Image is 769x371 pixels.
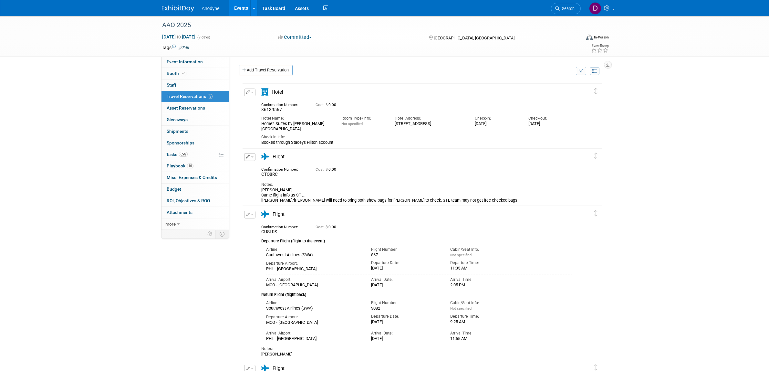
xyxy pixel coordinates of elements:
div: PHL - [GEOGRAPHIC_DATA] [266,336,362,341]
span: Attachments [167,210,192,215]
a: Tasks65% [161,149,229,160]
i: Filter by Traveler [579,69,583,73]
span: ROI, Objectives & ROO [167,198,210,203]
span: 10 [187,164,193,168]
i: Flight [261,153,269,160]
span: 0.00 [316,102,339,107]
td: Toggle Event Tabs [215,230,229,238]
div: Airline: [266,247,362,252]
div: Flight Number: [371,247,440,252]
button: Committed [276,34,314,41]
a: Attachments [161,207,229,218]
span: Giveaways [167,117,188,122]
a: Budget [161,184,229,195]
div: Notes: [261,182,572,187]
span: Sponsorships [167,140,194,145]
div: 11:35 AM [450,266,519,271]
div: Arrival Time: [450,331,519,336]
div: 2:05 PM [450,282,519,288]
span: Booth [167,71,186,76]
a: Sponsorships [161,137,229,149]
span: 86139567 [261,107,282,112]
span: more [165,221,176,227]
a: Giveaways [161,114,229,125]
span: Shipments [167,129,188,134]
div: Arrival Time: [450,277,519,282]
div: [DATE] [475,121,518,126]
td: Tags [162,44,189,51]
div: Booked through Staceys Hilton account [261,140,572,145]
i: Hotel [261,89,268,96]
div: Arrival Airport: [266,277,362,282]
div: Cabin/Seat Info: [450,247,519,252]
div: AAO 2025 [160,19,571,31]
span: Asset Reservations [167,105,205,111]
div: In-Person [594,35,609,40]
div: Departure Airport: [266,261,362,266]
span: Not specified [450,306,472,311]
div: MCO - [GEOGRAPHIC_DATA] [266,282,362,288]
span: 65% [179,152,188,157]
span: Not specified [341,122,363,126]
div: Hotel Name: [261,116,332,121]
div: Home2 Suites by [PERSON_NAME][GEOGRAPHIC_DATA] [261,121,332,132]
a: Staff [161,79,229,91]
a: Travel Reservations5 [161,91,229,102]
div: Southwest Airlines (SWA) [266,252,362,258]
a: Search [551,3,581,14]
div: 3082 [371,306,440,311]
div: Airline: [266,300,362,306]
div: Arrival Date: [371,277,440,282]
div: 867 [371,252,440,258]
i: Flight [261,211,269,218]
span: Cost: $ [316,102,328,107]
span: Tasks [166,152,188,157]
div: Return Flight (flight back) [261,288,572,298]
a: Add Travel Reservation [239,65,293,75]
div: Arrival Date: [371,331,440,336]
span: Event Information [167,59,203,64]
span: CUSLRS [261,229,277,234]
span: Travel Reservations [167,94,213,99]
div: MCO - [GEOGRAPHIC_DATA] [266,320,362,325]
td: Personalize Event Tab Strip [204,230,216,238]
a: Shipments [161,126,229,137]
span: CTQ8RC [261,172,278,177]
div: Event Format [543,34,609,43]
div: [DATE] [528,121,572,126]
img: Dawn Jozwiak [589,2,601,15]
div: Departure Time: [450,260,519,266]
div: Event Rating [591,44,608,48]
span: Misc. Expenses & Credits [167,175,217,180]
div: Room Type/Info: [341,116,385,121]
div: Southwest Airlines (SWA) [266,306,362,311]
div: Notes: [261,346,572,352]
div: Confirmation Number: [261,223,306,229]
span: (7 days) [197,35,210,39]
div: Cabin/Seat Info: [450,300,519,306]
a: Asset Reservations [161,102,229,114]
span: Anodyne [202,6,220,11]
span: Search [560,6,575,11]
div: Departure Date: [371,260,440,266]
span: Not specified [450,253,472,257]
img: Format-Inperson.png [586,35,593,40]
div: Arrival Airport: [266,331,362,336]
div: [DATE] [371,336,440,341]
div: Departure Time: [450,314,519,319]
i: Click and drag to move item [594,88,598,94]
a: Playbook10 [161,160,229,172]
span: 0.00 [316,167,339,172]
div: 11:55 AM [450,336,519,341]
i: Click and drag to move item [594,210,598,216]
div: [PERSON_NAME] [261,352,572,357]
a: Event Information [161,56,229,68]
div: 9:25 AM [450,319,519,324]
div: [STREET_ADDRESS] [395,121,465,126]
span: Flight [273,154,285,160]
a: Misc. Expenses & Credits [161,172,229,183]
span: Staff [167,82,176,88]
div: [DATE] [371,266,440,271]
a: ROI, Objectives & ROO [161,195,229,207]
span: to [176,34,182,39]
